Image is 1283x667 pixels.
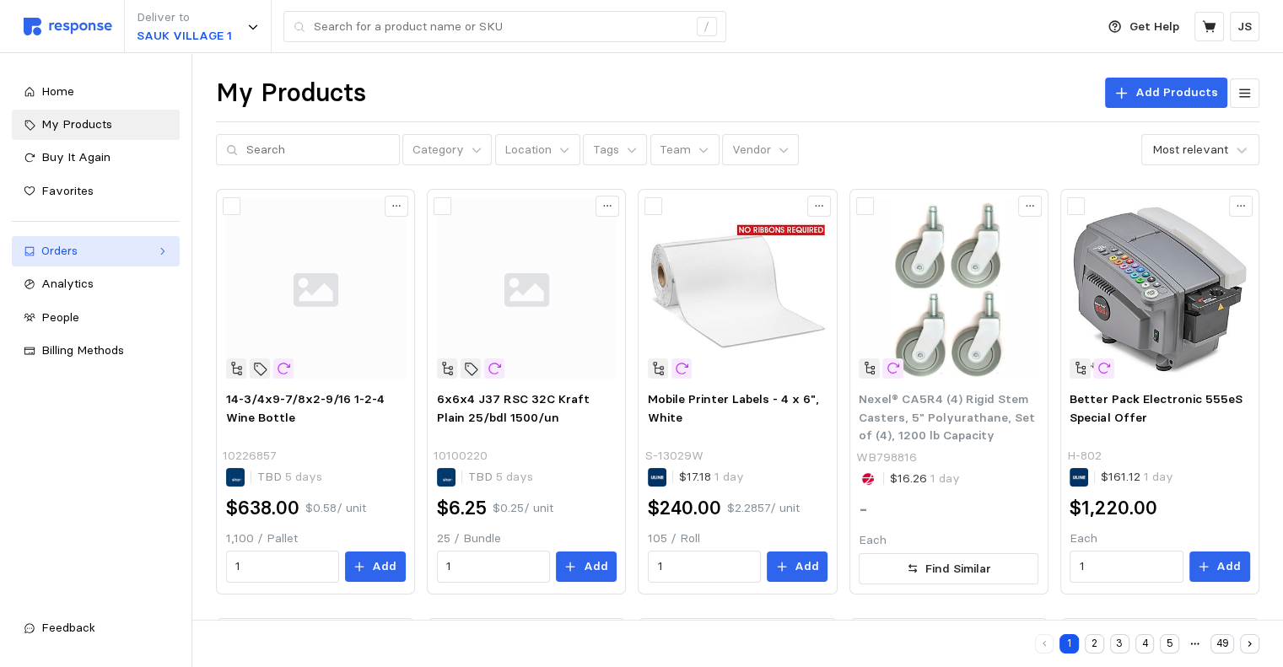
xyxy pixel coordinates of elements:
span: Billing Methods [41,342,124,358]
img: svg%3e [24,18,112,35]
h2: $6.25 [437,495,487,521]
button: Add [1189,551,1250,582]
p: 10100220 [434,447,488,465]
span: People [41,309,79,325]
span: Mobile Printer Labels - 4 x 6", White [648,391,819,425]
input: Qty [235,551,329,582]
div: / [697,17,717,37]
button: Category [402,134,492,166]
button: Add Products [1105,78,1227,108]
button: Add [556,551,617,582]
button: Vendor [722,134,799,166]
span: 1 day [711,469,744,484]
span: Better Pack Electronic 555eS Special Offer [1070,391,1242,425]
span: 5 days [282,469,322,484]
a: Buy It Again [12,143,180,173]
button: Location [495,134,580,166]
p: $2.2857 / unit [727,499,800,518]
button: Find Similar [859,553,1038,585]
p: Tags [593,141,619,159]
p: $161.12 [1101,468,1173,487]
p: SAUK VILLAGE 1 [137,27,232,46]
a: Billing Methods [12,336,180,366]
h2: $638.00 [226,495,299,521]
span: 14-3/4x9-7/8x2-9/16 1-2-4 Wine Bottle [226,391,385,425]
button: 4 [1135,634,1155,654]
span: Analytics [41,276,94,291]
p: $0.25 / unit [493,499,553,518]
p: Add [372,557,396,576]
h2: $1,220.00 [1070,495,1156,521]
input: Qty [446,551,540,582]
button: 3 [1110,634,1129,654]
span: Buy It Again [41,149,111,164]
p: Add [1216,557,1241,576]
p: 25 / Bundle [437,530,617,548]
img: H-802_txt_USEng [1070,199,1249,379]
p: Add [583,557,607,576]
div: Orders [41,242,150,261]
p: 105 / Roll [648,530,827,548]
div: Most relevant [1152,141,1228,159]
button: Add [767,551,827,582]
input: Search [246,135,390,165]
p: Vendor [732,141,771,159]
p: WB798816 [856,449,917,467]
p: Category [412,141,464,159]
p: TBD [468,468,533,487]
p: $0.58 / unit [305,499,366,518]
p: Find Similar [925,560,991,578]
span: Nexel® CA5R4 (4) Rigid Stem Casters, 5" Polyurathane, Set of (4), 1200 lb Capacity [859,391,1035,443]
span: Favorites [41,183,94,198]
button: 49 [1210,634,1234,654]
button: 5 [1160,634,1179,654]
button: Feedback [12,613,180,643]
img: S-13029W_txt_USEng [648,199,827,379]
p: Location [504,141,552,159]
p: Add [795,557,819,576]
span: 1 day [927,471,960,486]
button: 2 [1085,634,1104,654]
img: svg%3e [437,199,617,379]
a: Home [12,77,180,107]
a: Analytics [12,269,180,299]
p: TBD [257,468,322,487]
a: Orders [12,236,180,266]
p: Each [859,531,1038,550]
p: Deliver to [137,8,232,27]
p: Get Help [1129,18,1179,36]
a: People [12,303,180,333]
p: 10226857 [223,447,277,465]
span: Feedback [41,620,95,635]
p: $17.18 [679,468,744,487]
button: Add [345,551,406,582]
p: Team [660,141,691,159]
h1: My Products [216,77,366,110]
a: Favorites [12,176,180,207]
p: Each [1070,530,1249,548]
input: Search for a product name or SKU [314,12,687,42]
a: My Products [12,110,180,140]
button: 1 [1059,634,1079,654]
h2: $240.00 [648,495,721,521]
input: Qty [1080,551,1173,582]
h2: - [859,497,868,523]
span: 6x6x4 J37 RSC 32C Kraft Plain 25/bdl 1500/un [437,391,590,425]
span: 5 days [493,469,533,484]
p: S-13029W [644,447,703,465]
p: H-802 [1067,447,1102,465]
span: My Products [41,116,112,132]
button: Get Help [1098,11,1189,43]
p: $16.26 [890,470,960,488]
input: Qty [657,551,751,582]
p: JS [1237,18,1252,36]
button: Tags [583,134,647,166]
p: 1,100 / Pallet [226,530,406,548]
img: svg%3e [226,199,406,379]
span: Home [41,83,74,99]
img: 798816A.webp [859,199,1038,379]
button: JS [1230,12,1259,41]
button: Team [650,134,720,166]
p: Add Products [1135,83,1218,102]
span: 1 day [1140,469,1173,484]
